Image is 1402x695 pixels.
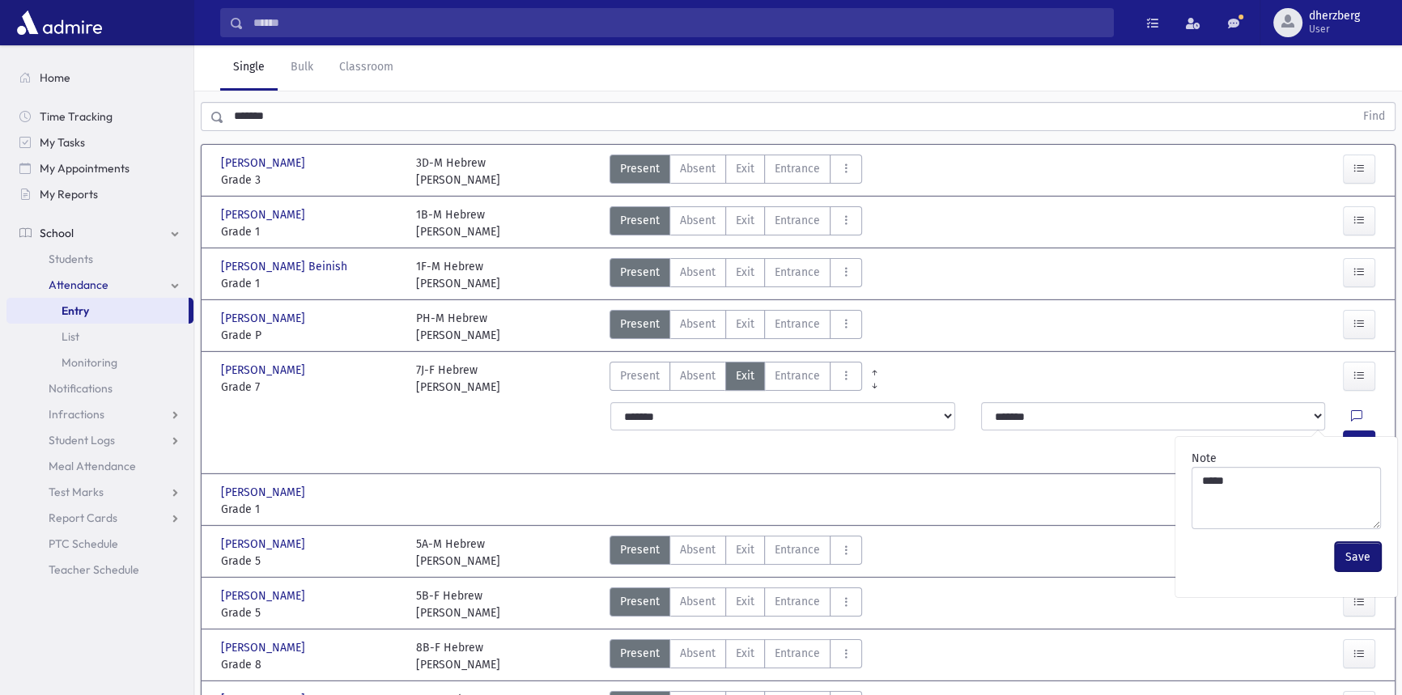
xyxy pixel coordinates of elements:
span: Present [620,160,660,177]
span: Meal Attendance [49,459,136,473]
span: Home [40,70,70,85]
span: Attendance [49,278,108,292]
span: Grade 5 [221,604,400,621]
span: Grade 3 [221,172,400,189]
a: My Appointments [6,155,193,181]
span: Absent [680,367,716,384]
a: Attendance [6,272,193,298]
span: [PERSON_NAME] [221,206,308,223]
span: Absent [680,264,716,281]
a: Meal Attendance [6,453,193,479]
div: 7J-F Hebrew [PERSON_NAME] [416,362,500,396]
span: Grade 7 [221,379,400,396]
div: 8B-F Hebrew [PERSON_NAME] [416,639,500,673]
span: Infractions [49,407,104,422]
div: AttTypes [610,206,862,240]
span: [PERSON_NAME] [221,484,308,501]
span: Present [620,541,660,558]
span: Grade 1 [221,501,400,518]
span: Exit [736,160,754,177]
a: Home [6,65,193,91]
button: Save [1335,542,1381,571]
span: Absent [680,160,716,177]
div: 5B-F Hebrew [PERSON_NAME] [416,587,500,621]
span: Entrance [775,212,820,229]
span: [PERSON_NAME] [221,587,308,604]
span: Present [620,593,660,610]
span: Present [620,212,660,229]
div: AttTypes [610,155,862,189]
a: PTC Schedule [6,531,193,557]
span: Entrance [775,264,820,281]
span: Monitoring [62,355,117,370]
span: Exit [736,593,754,610]
div: 1B-M Hebrew [PERSON_NAME] [416,206,500,240]
span: PTC Schedule [49,536,118,551]
div: AttTypes [610,536,862,570]
span: Absent [680,316,716,333]
div: 5A-M Hebrew [PERSON_NAME] [416,536,500,570]
span: Exit [736,645,754,662]
a: Teacher Schedule [6,557,193,583]
input: Search [244,8,1113,37]
a: Entry [6,298,189,324]
a: School [6,220,193,246]
a: Infractions [6,401,193,427]
span: Students [49,252,93,266]
span: School [40,226,74,240]
span: Grade 1 [221,223,400,240]
span: Entrance [775,593,820,610]
span: Report Cards [49,511,117,525]
span: Notifications [49,381,113,396]
span: Time Tracking [40,109,113,124]
a: Time Tracking [6,104,193,129]
label: Note [1192,450,1217,467]
span: Present [620,645,660,662]
span: dherzberg [1309,10,1360,23]
a: Monitoring [6,350,193,375]
div: PH-M Hebrew [PERSON_NAME] [416,310,500,344]
span: Present [620,264,660,281]
span: Absent [680,212,716,229]
span: [PERSON_NAME] Beinish [221,258,350,275]
a: Bulk [278,45,326,91]
span: Absent [680,593,716,610]
a: Test Marks [6,479,193,505]
span: Grade 8 [221,656,400,673]
a: List [6,324,193,350]
div: 3D-M Hebrew [PERSON_NAME] [416,155,500,189]
span: Entry [62,303,89,318]
span: Exit [736,264,754,281]
a: Notifications [6,375,193,401]
img: AdmirePro [13,6,106,39]
span: [PERSON_NAME] [221,639,308,656]
span: Exit [736,316,754,333]
span: Entrance [775,316,820,333]
div: AttTypes [610,362,862,396]
div: 1F-M Hebrew [PERSON_NAME] [416,258,500,292]
a: My Tasks [6,129,193,155]
span: Entrance [775,367,820,384]
span: [PERSON_NAME] [221,155,308,172]
div: AttTypes [610,587,862,621]
a: Students [6,246,193,272]
span: Teacher Schedule [49,562,139,577]
div: AttTypes [610,639,862,673]
span: Grade P [221,327,400,344]
span: Entrance [775,541,820,558]
div: AttTypes [610,258,862,292]
button: Find [1353,103,1395,130]
span: My Appointments [40,161,130,176]
span: [PERSON_NAME] [221,362,308,379]
a: Student Logs [6,427,193,453]
span: Entrance [775,645,820,662]
a: Classroom [326,45,406,91]
span: Present [620,316,660,333]
span: Student Logs [49,433,115,447]
span: My Tasks [40,135,85,150]
span: Exit [736,212,754,229]
span: Present [620,367,660,384]
span: My Reports [40,187,98,201]
a: Report Cards [6,505,193,531]
span: Absent [680,541,716,558]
